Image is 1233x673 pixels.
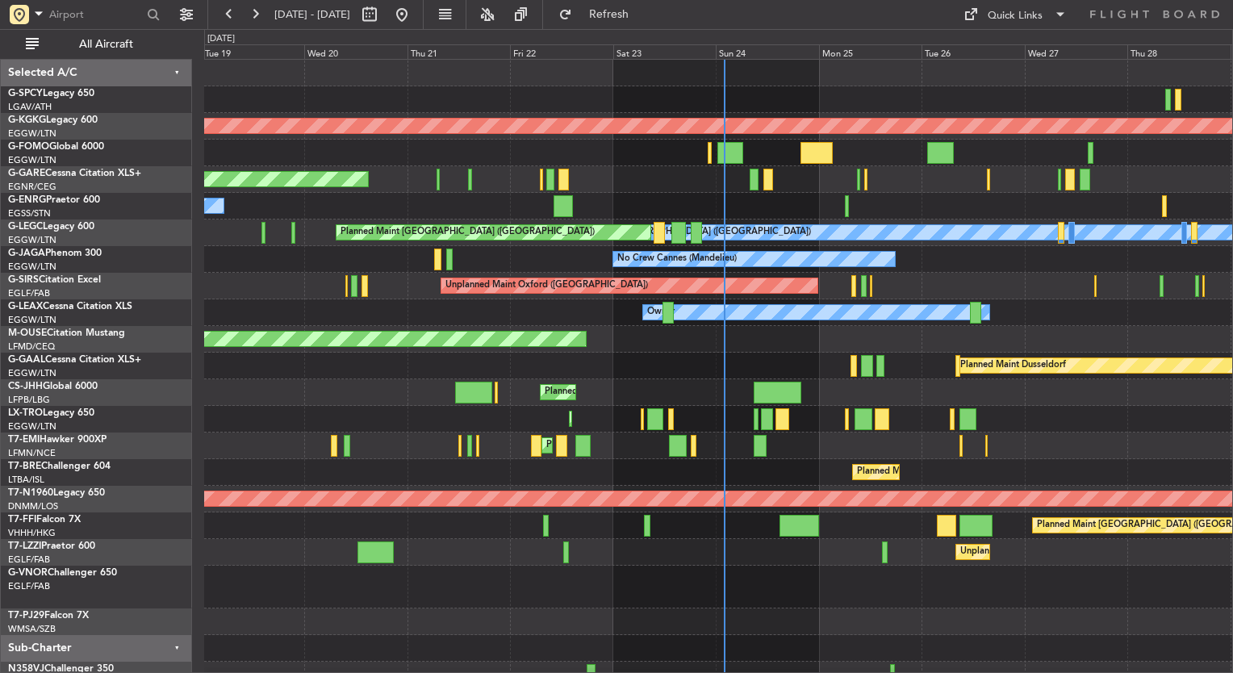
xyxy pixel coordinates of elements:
div: Tue 19 [202,44,304,59]
a: T7-FFIFalcon 7X [8,515,81,525]
span: G-JAGA [8,249,45,258]
span: T7-LZZI [8,541,41,551]
div: Thu 21 [408,44,510,59]
div: Planned Maint Dusseldorf [960,353,1066,378]
div: Quick Links [988,8,1043,24]
a: EGLF/FAB [8,554,50,566]
a: EGGW/LTN [8,367,56,379]
a: G-FOMOGlobal 6000 [8,142,104,152]
a: G-GAALCessna Citation XLS+ [8,355,141,365]
button: All Aircraft [18,31,175,57]
a: G-LEGCLegacy 600 [8,222,94,232]
a: EGSS/STN [8,207,51,219]
a: T7-PJ29Falcon 7X [8,611,89,621]
span: T7-PJ29 [8,611,44,621]
a: DNMM/LOS [8,500,58,512]
div: Unplanned Maint [GEOGRAPHIC_DATA] ([GEOGRAPHIC_DATA]) [960,540,1226,564]
a: EGGW/LTN [8,261,56,273]
span: M-OUSE [8,328,47,338]
a: LFMD/CEQ [8,341,55,353]
button: Refresh [551,2,648,27]
span: G-FOMO [8,142,49,152]
a: G-SPCYLegacy 650 [8,89,94,98]
span: All Aircraft [42,39,170,50]
div: Unplanned Maint Oxford ([GEOGRAPHIC_DATA]) [445,274,648,298]
div: Wed 20 [304,44,407,59]
span: G-SPCY [8,89,43,98]
a: T7-LZZIPraetor 600 [8,541,95,551]
a: M-OUSECitation Mustang [8,328,125,338]
div: Mon 25 [819,44,922,59]
a: T7-N1960Legacy 650 [8,488,105,498]
button: Quick Links [955,2,1075,27]
span: G-ENRG [8,195,46,205]
a: G-VNORChallenger 650 [8,568,117,578]
a: T7-EMIHawker 900XP [8,435,107,445]
a: LFMN/NCE [8,447,56,459]
span: G-SIRS [8,275,39,285]
span: LX-TRO [8,408,43,418]
a: G-KGKGLegacy 600 [8,115,98,125]
a: CS-JHHGlobal 6000 [8,382,98,391]
a: EGGW/LTN [8,154,56,166]
a: G-LEAXCessna Citation XLS [8,302,132,311]
span: G-KGKG [8,115,46,125]
a: EGLF/FAB [8,580,50,592]
div: No Crew Cannes (Mandelieu) [617,247,737,271]
span: G-LEGC [8,222,43,232]
a: LFPB/LBG [8,394,50,406]
a: G-JAGAPhenom 300 [8,249,102,258]
span: T7-FFI [8,515,36,525]
div: Planned Maint [GEOGRAPHIC_DATA] ([GEOGRAPHIC_DATA]) [341,220,595,245]
a: VHHH/HKG [8,527,56,539]
div: Sun 24 [716,44,818,59]
a: WMSA/SZB [8,623,56,635]
a: EGNR/CEG [8,181,56,193]
a: T7-BREChallenger 604 [8,462,111,471]
span: T7-N1960 [8,488,53,498]
div: Planned Maint Chester [546,433,639,458]
a: G-SIRSCitation Excel [8,275,101,285]
a: EGGW/LTN [8,314,56,326]
div: Owner [647,300,675,324]
span: Refresh [575,9,643,20]
a: G-GARECessna Citation XLS+ [8,169,141,178]
div: Sat 23 [613,44,716,59]
span: T7-BRE [8,462,41,471]
a: EGGW/LTN [8,420,56,433]
a: LGAV/ATH [8,101,52,113]
span: G-VNOR [8,568,48,578]
a: G-ENRGPraetor 600 [8,195,100,205]
div: Planned Maint Warsaw ([GEOGRAPHIC_DATA]) [857,460,1051,484]
span: [DATE] - [DATE] [274,7,350,22]
a: EGGW/LTN [8,234,56,246]
span: G-LEAX [8,302,43,311]
span: G-GARE [8,169,45,178]
span: CS-JHH [8,382,43,391]
span: G-GAAL [8,355,45,365]
div: Wed 27 [1025,44,1127,59]
div: Thu 28 [1127,44,1230,59]
a: LX-TROLegacy 650 [8,408,94,418]
a: LTBA/ISL [8,474,44,486]
div: Fri 22 [510,44,612,59]
span: T7-EMI [8,435,40,445]
div: Tue 26 [922,44,1024,59]
a: EGGW/LTN [8,127,56,140]
div: Planned Maint [GEOGRAPHIC_DATA] ([GEOGRAPHIC_DATA]) [545,380,799,404]
div: [DATE] [207,32,235,46]
a: EGLF/FAB [8,287,50,299]
input: Airport [49,2,142,27]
